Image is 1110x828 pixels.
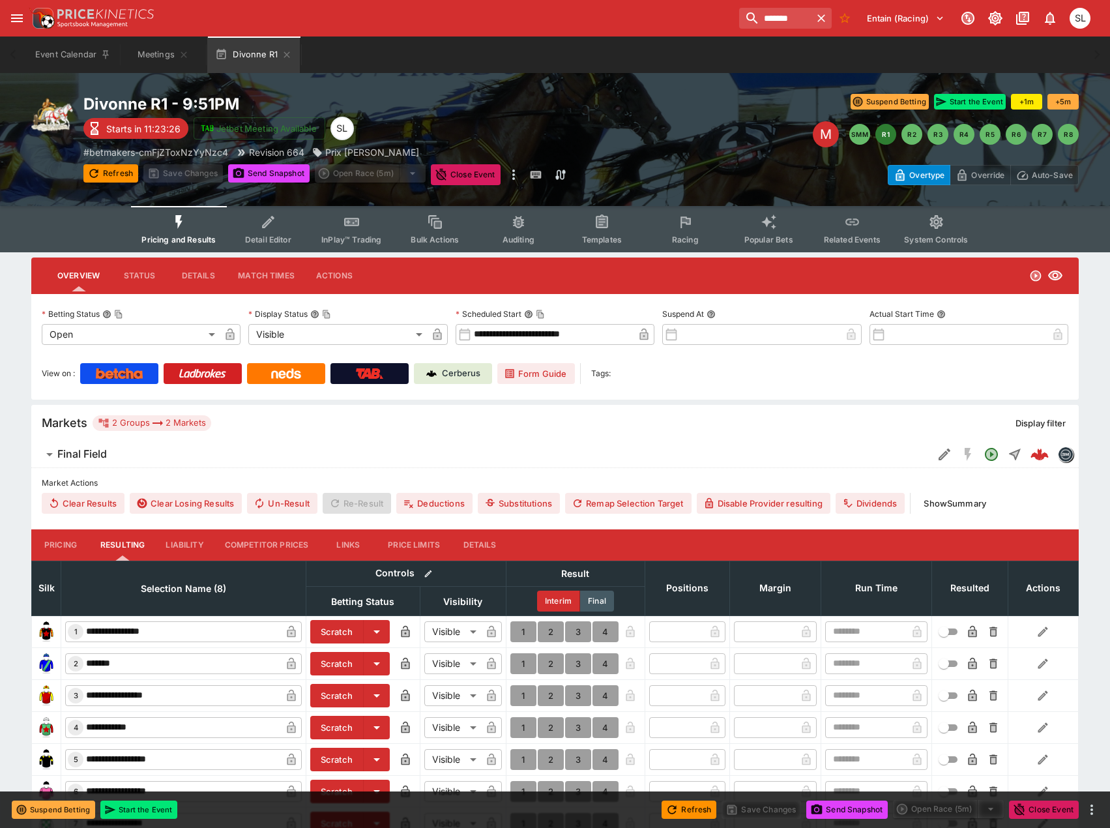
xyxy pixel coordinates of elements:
[537,591,580,612] button: Interim
[330,117,354,140] div: Singa Livett
[114,310,123,319] button: Copy To Clipboard
[1008,561,1078,615] th: Actions
[131,206,978,252] div: Event type filters
[431,164,501,185] button: Close Event
[1030,445,1049,464] img: logo-cerberus--red.svg
[126,581,241,597] span: Selection Name (8)
[317,594,409,610] span: Betting Status
[565,717,591,738] button: 3
[42,324,220,345] div: Open
[707,310,716,319] button: Suspend At
[1084,802,1100,818] button: more
[100,801,177,819] button: Start the Event
[248,324,426,345] div: Visible
[497,363,575,384] a: Form Guide
[565,621,591,642] button: 3
[510,781,536,802] button: 1
[1038,7,1062,30] button: Notifications
[96,368,143,379] img: Betcha
[169,260,227,291] button: Details
[503,235,534,244] span: Auditing
[57,9,154,19] img: PriceKinetics
[414,363,492,384] a: Cerberus
[179,368,226,379] img: Ladbrokes
[888,165,950,185] button: Overtype
[47,260,110,291] button: Overview
[31,94,73,136] img: harness_racing.png
[323,493,391,514] span: Re-Result
[310,310,319,319] button: Display StatusCopy To Clipboard
[325,145,419,159] p: Prix [PERSON_NAME]
[849,124,870,145] button: SMM
[824,235,881,244] span: Related Events
[904,235,968,244] span: System Controls
[306,561,506,586] th: Controls
[697,493,830,514] button: Disable Provider resulting
[524,310,533,319] button: Scheduled StartCopy To Clipboard
[29,5,55,31] img: PriceKinetics Logo
[312,145,419,159] div: Prix Andre Mery - Attele
[478,493,560,514] button: Substitutions
[130,493,242,514] button: Clear Losing Results
[42,308,100,319] p: Betting Status
[510,749,536,770] button: 1
[90,529,155,561] button: Resulting
[672,235,699,244] span: Racing
[310,716,364,739] button: Scratch
[934,94,1006,110] button: Start the Event
[744,235,793,244] span: Popular Bets
[1029,269,1042,282] svg: Open
[927,124,948,145] button: R3
[909,168,944,182] p: Overtype
[888,165,1079,185] div: Start From
[984,447,999,462] svg: Open
[1032,124,1053,145] button: R7
[121,37,205,73] button: Meetings
[536,310,545,319] button: Copy To Clipboard
[565,749,591,770] button: 3
[32,561,61,615] th: Silk
[1009,801,1079,819] button: Close Event
[71,723,81,732] span: 4
[5,7,29,30] button: open drawer
[110,260,169,291] button: Status
[71,755,81,764] span: 5
[510,717,536,738] button: 1
[729,561,821,615] th: Margin
[424,653,481,674] div: Visible
[310,620,364,643] button: Scratch
[249,145,304,159] p: Revision 664
[456,308,521,319] p: Scheduled Start
[420,565,437,582] button: Bulk edit
[426,368,437,379] img: Cerberus
[538,653,564,674] button: 2
[875,124,896,145] button: R1
[538,685,564,706] button: 2
[592,781,619,802] button: 4
[565,653,591,674] button: 3
[271,368,300,379] img: Neds
[310,684,364,707] button: Scratch
[510,621,536,642] button: 1
[396,493,473,514] button: Deductions
[821,561,931,615] th: Run Time
[424,749,481,770] div: Visible
[893,800,1004,818] div: split button
[592,749,619,770] button: 4
[155,529,214,561] button: Liability
[931,561,1008,615] th: Resulted
[42,415,87,430] h5: Markets
[442,367,480,380] p: Cerberus
[227,260,305,291] button: Match Times
[645,561,729,615] th: Positions
[42,473,1068,493] label: Market Actions
[305,260,364,291] button: Actions
[1058,124,1079,145] button: R8
[57,447,107,461] h6: Final Field
[851,94,929,110] button: Suspend Betting
[315,164,426,183] div: split button
[538,781,564,802] button: 2
[506,561,645,586] th: Result
[72,627,80,636] span: 1
[310,780,364,803] button: Scratch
